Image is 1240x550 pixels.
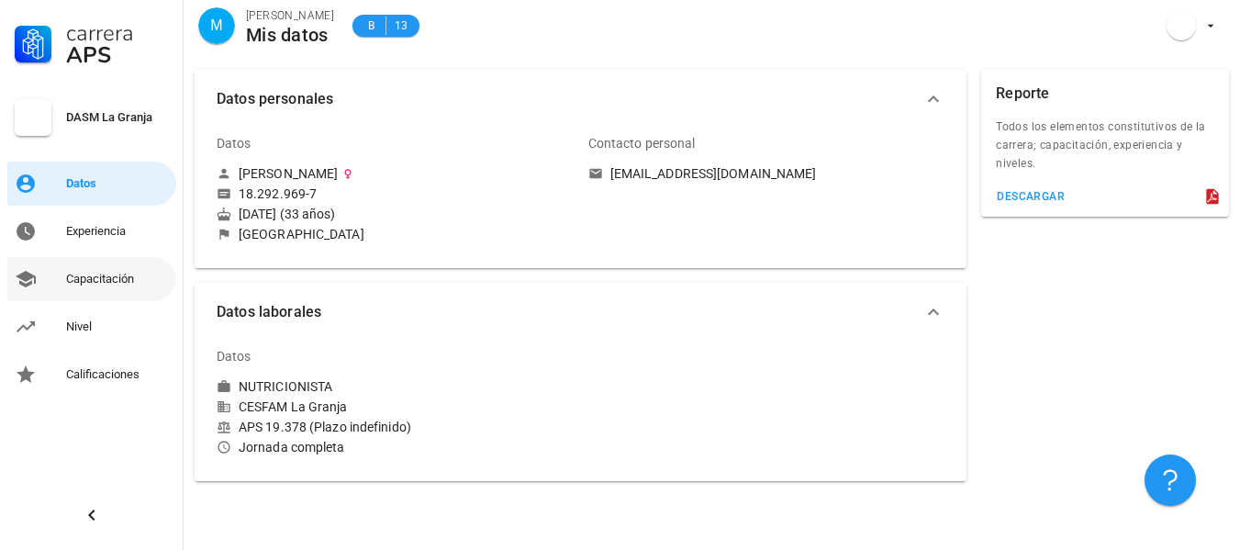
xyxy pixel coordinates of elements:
span: Datos personales [217,86,922,112]
div: Contacto personal [588,121,696,165]
button: descargar [989,184,1072,209]
div: CESFAM La Granja [217,398,574,415]
a: Nivel [7,305,176,349]
a: Calificaciones [7,353,176,397]
div: Reporte [996,70,1049,118]
span: Datos laborales [217,299,922,325]
div: descargar [996,190,1065,203]
span: 13 [394,17,408,35]
div: [PERSON_NAME] [239,165,338,182]
div: Todos los elementos constitutivos de la carrera; capacitación, experiencia y niveles. [981,118,1229,184]
a: [EMAIL_ADDRESS][DOMAIN_NAME] [588,165,945,182]
div: APS [66,44,169,66]
div: 18.292.969-7 [239,185,317,202]
div: Calificaciones [66,367,169,382]
div: Capacitación [66,272,169,286]
div: NUTRICIONISTA [239,378,332,395]
div: Datos [66,176,169,191]
div: [DATE] (33 años) [217,206,574,222]
div: Datos [217,121,251,165]
div: APS 19.378 (Plazo indefinido) [217,419,574,435]
div: Nivel [66,320,169,334]
div: avatar [1167,11,1196,40]
div: Jornada completa [217,439,574,455]
div: Experiencia [66,224,169,239]
button: Datos laborales [195,283,966,342]
a: Datos [7,162,176,206]
div: avatar [198,7,235,44]
div: [PERSON_NAME] [246,6,334,25]
button: Datos personales [195,70,966,129]
div: [EMAIL_ADDRESS][DOMAIN_NAME] [610,165,817,182]
a: Experiencia [7,209,176,253]
div: Datos [217,334,251,378]
span: M [210,7,222,44]
div: Carrera [66,22,169,44]
a: Capacitación [7,257,176,301]
div: Mis datos [246,25,334,45]
div: [GEOGRAPHIC_DATA] [239,226,364,242]
span: B [363,17,378,35]
div: DASM La Granja [66,110,169,125]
